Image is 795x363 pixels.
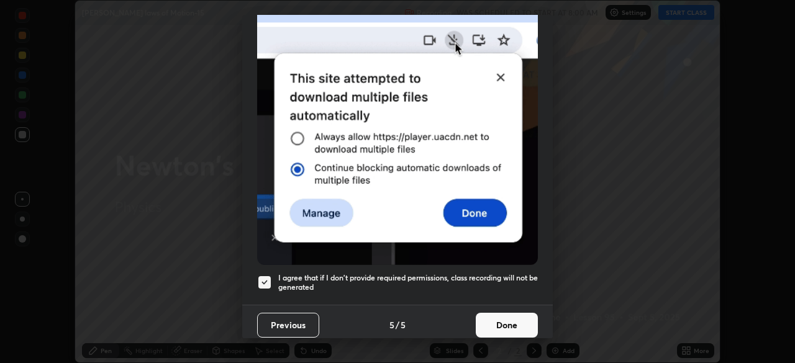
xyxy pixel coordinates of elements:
h4: / [396,318,399,331]
h4: 5 [401,318,406,331]
h4: 5 [389,318,394,331]
button: Previous [257,313,319,338]
h5: I agree that if I don't provide required permissions, class recording will not be generated [278,273,538,292]
button: Done [476,313,538,338]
